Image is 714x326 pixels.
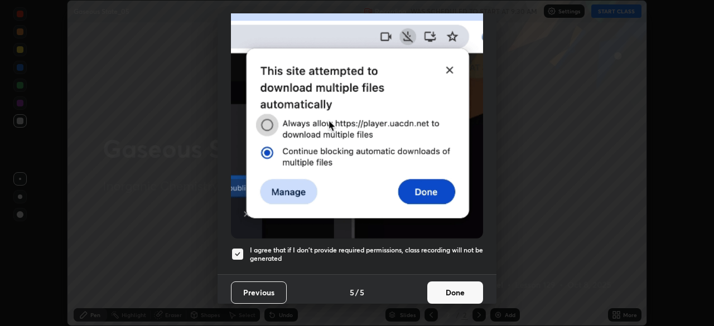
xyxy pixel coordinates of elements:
[355,286,359,298] h4: /
[360,286,364,298] h4: 5
[231,281,287,304] button: Previous
[427,281,483,304] button: Done
[350,286,354,298] h4: 5
[250,246,483,263] h5: I agree that if I don't provide required permissions, class recording will not be generated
